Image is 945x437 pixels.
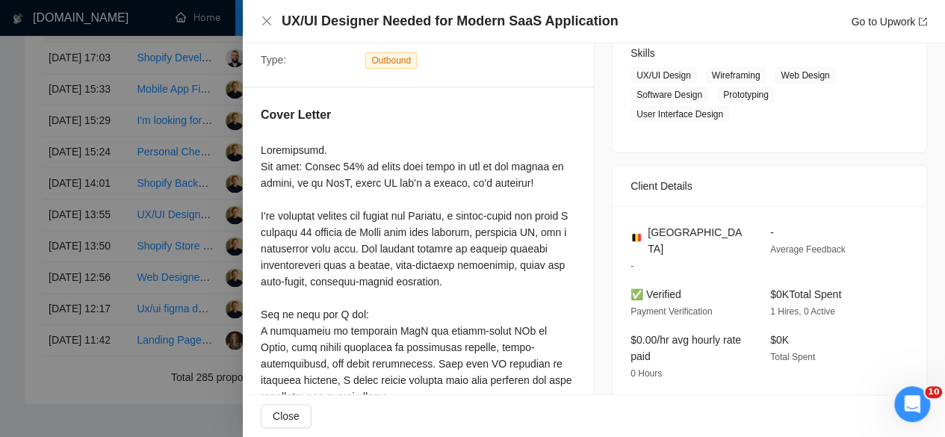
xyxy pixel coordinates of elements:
span: close [261,15,273,27]
div: Client Details [630,166,908,206]
span: - [630,261,633,271]
span: 1 Hires, 0 Active [770,306,835,317]
span: export [918,17,927,26]
h5: Cover Letter [261,106,331,124]
span: $0K Total Spent [770,288,841,300]
span: 10 [925,386,942,398]
span: [GEOGRAPHIC_DATA] [648,224,746,257]
span: Wireframing [706,67,766,84]
span: Web Design [775,67,835,84]
span: UX/UI Design [630,67,697,84]
button: Close [261,15,273,28]
a: Go to Upworkexport [851,16,927,28]
span: Prototyping [717,87,775,103]
h4: UX/UI Designer Needed for Modern SaaS Application [282,12,618,31]
button: Close [261,404,312,428]
span: $0K [770,334,789,346]
span: Skills [630,47,655,59]
span: Total Spent [770,352,815,362]
iframe: Intercom live chat [894,386,930,422]
span: Close [273,408,300,424]
span: Outbound [365,52,417,69]
img: 🇧🇪 [631,232,642,243]
span: User Interface Design [630,106,729,123]
span: 0 Hours [630,368,662,379]
span: Payment Verification [630,306,712,317]
span: Type: [261,54,286,66]
span: Software Design [630,87,708,103]
span: Average Feedback [770,244,846,255]
span: ✅ Verified [630,288,681,300]
span: $0.00/hr avg hourly rate paid [630,334,741,362]
span: - [770,226,774,238]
